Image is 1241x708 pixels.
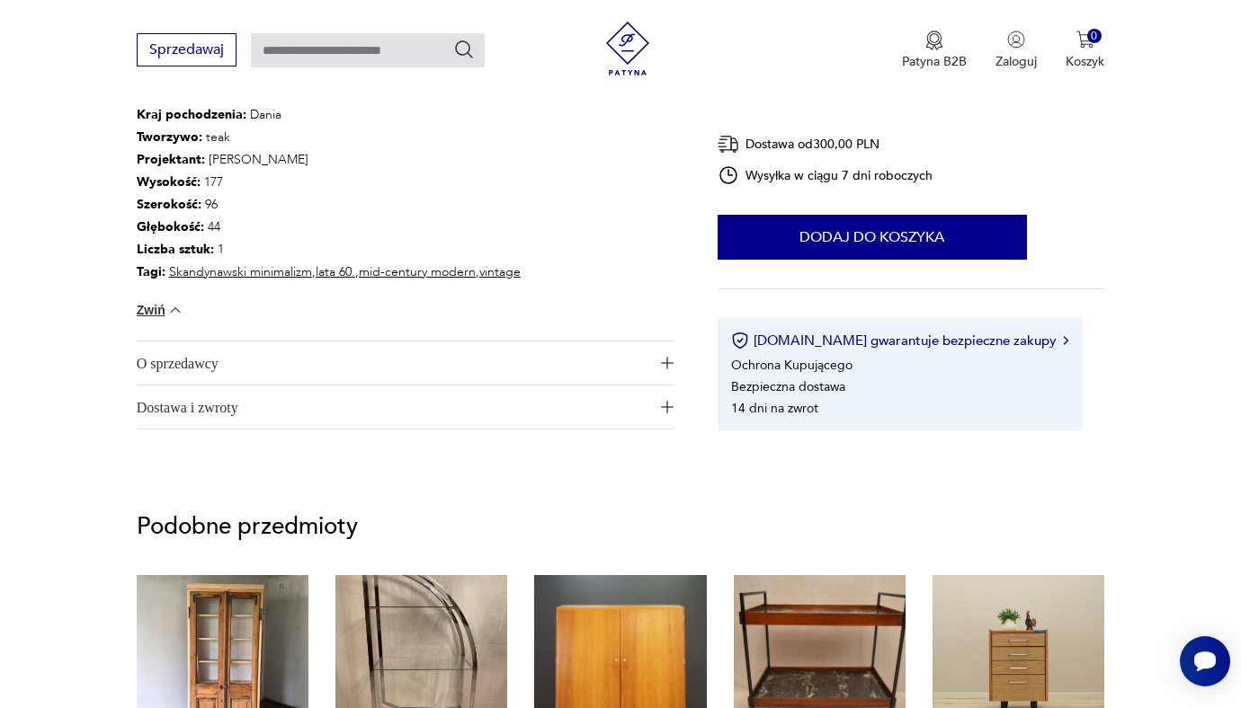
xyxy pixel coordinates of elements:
img: Ikona koszyka [1076,31,1094,49]
button: Szukaj [453,39,475,60]
p: Podobne przedmioty [137,516,1104,537]
p: , , , [137,261,521,283]
img: Ikona dostawy [718,133,739,155]
button: Patyna B2B [902,31,967,70]
p: teak [137,126,521,148]
p: 96 [137,193,521,216]
li: Ochrona Kupującego [731,356,853,373]
p: [PERSON_NAME] [137,148,521,171]
p: 44 [137,216,521,238]
button: Sprzedawaj [137,33,237,66]
p: Patyna B2B [902,53,967,70]
button: 0Koszyk [1066,31,1104,70]
img: Patyna - sklep z meblami i dekoracjami vintage [601,22,655,75]
b: Szerokość : [137,196,201,213]
b: Głębokość : [137,218,204,235]
a: Skandynawski minimalizm [169,263,312,280]
li: 14 dni na zwrot [731,399,818,416]
p: Dania [137,103,521,126]
a: Ikona medaluPatyna B2B [902,31,967,70]
img: Ikona strzałki w prawo [1063,336,1068,345]
b: Tagi: [137,263,165,280]
p: Koszyk [1066,53,1104,70]
div: Wysyłka w ciągu 7 dni roboczych [718,164,933,186]
b: Wysokość : [137,173,201,190]
p: Zaloguj [995,53,1037,70]
div: 0 [1087,29,1103,44]
b: Kraj pochodzenia : [137,106,246,123]
b: Tworzywo : [137,128,202,146]
button: Ikona plusaDostawa i zwroty [137,385,674,429]
button: Zwiń [137,301,184,319]
div: Dostawa od 300,00 PLN [718,133,933,155]
p: 1 [137,238,521,261]
button: Dodaj do koszyka [718,215,1027,260]
iframe: Smartsupp widget button [1180,636,1230,686]
button: Zaloguj [995,31,1037,70]
img: Ikona plusa [661,401,674,413]
img: chevron down [166,301,184,319]
span: Dostawa i zwroty [137,385,650,429]
img: Ikona medalu [925,31,943,50]
img: Ikonka użytkownika [1007,31,1025,49]
b: Projektant : [137,151,205,168]
a: Sprzedawaj [137,45,237,58]
img: Ikona plusa [661,357,674,369]
button: [DOMAIN_NAME] gwarantuje bezpieczne zakupy [731,332,1068,350]
p: 177 [137,171,521,193]
a: vintage [479,263,521,280]
a: mid-century modern [359,263,476,280]
img: Ikona certyfikatu [731,332,749,350]
b: Liczba sztuk: [137,241,214,258]
button: Ikona plusaO sprzedawcy [137,341,674,385]
span: O sprzedawcy [137,341,650,385]
a: lata 60. [316,263,355,280]
li: Bezpieczna dostawa [731,377,845,394]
